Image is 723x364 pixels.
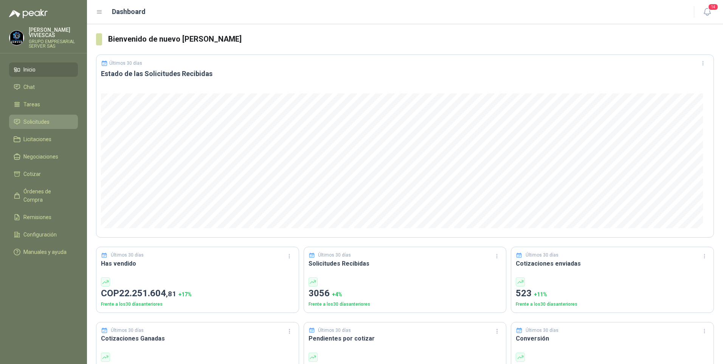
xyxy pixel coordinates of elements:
[9,31,24,45] img: Company Logo
[516,259,709,268] h3: Cotizaciones enviadas
[309,286,502,301] p: 3056
[23,83,35,91] span: Chat
[29,39,78,48] p: GRUPO EMPRESARIAL SERVER SAS
[9,210,78,224] a: Remisiones
[112,6,146,17] h1: Dashboard
[9,227,78,242] a: Configuración
[23,213,51,221] span: Remisiones
[108,33,714,45] h3: Bienvenido de nuevo [PERSON_NAME]
[9,115,78,129] a: Solicitudes
[309,259,502,268] h3: Solicitudes Recibidas
[23,118,50,126] span: Solicitudes
[700,5,714,19] button: 14
[309,301,502,308] p: Frente a los 30 días anteriores
[9,9,48,18] img: Logo peakr
[9,184,78,207] a: Órdenes de Compra
[534,291,547,297] span: + 11 %
[23,100,40,109] span: Tareas
[318,327,351,334] p: Últimos 30 días
[516,334,709,343] h3: Conversión
[23,187,71,204] span: Órdenes de Compra
[101,69,709,78] h3: Estado de las Solicitudes Recibidas
[9,62,78,77] a: Inicio
[318,252,351,259] p: Últimos 30 días
[332,291,342,297] span: + 4 %
[9,80,78,94] a: Chat
[23,152,58,161] span: Negociaciones
[516,301,709,308] p: Frente a los 30 días anteriores
[23,248,67,256] span: Manuales y ayuda
[101,286,294,301] p: COP
[178,291,192,297] span: + 17 %
[101,301,294,308] p: Frente a los 30 días anteriores
[23,65,36,74] span: Inicio
[23,230,57,239] span: Configuración
[9,167,78,181] a: Cotizar
[708,3,718,11] span: 14
[9,132,78,146] a: Licitaciones
[109,61,142,66] p: Últimos 30 días
[101,259,294,268] h3: Has vendido
[9,97,78,112] a: Tareas
[9,245,78,259] a: Manuales y ayuda
[166,289,176,298] span: ,81
[119,288,176,299] span: 22.251.604
[29,27,78,38] p: [PERSON_NAME] VIVIESCAS
[23,135,51,143] span: Licitaciones
[23,170,41,178] span: Cotizar
[111,252,144,259] p: Últimos 30 días
[9,149,78,164] a: Negociaciones
[111,327,144,334] p: Últimos 30 días
[516,286,709,301] p: 523
[526,327,559,334] p: Últimos 30 días
[101,334,294,343] h3: Cotizaciones Ganadas
[526,252,559,259] p: Últimos 30 días
[309,334,502,343] h3: Pendientes por cotizar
